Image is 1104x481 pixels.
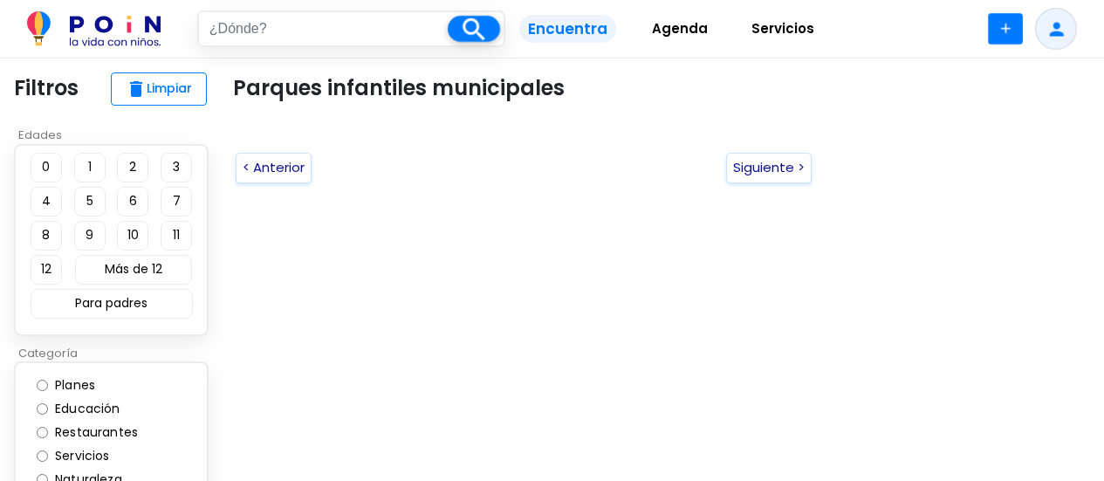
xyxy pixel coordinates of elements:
label: Planes [51,376,113,395]
label: Servicios [51,447,127,465]
button: Siguiente > [726,153,812,183]
p: Edades [14,127,219,144]
p: Parques infantiles municipales [233,72,565,104]
button: < Anterior [236,153,312,183]
button: 5 [74,187,106,216]
a: Servicios [730,8,836,51]
button: 1 [74,153,106,182]
span: Encuentra [519,15,616,44]
button: 9 [74,221,106,251]
input: ¿Dónde? [199,12,448,45]
span: Agenda [644,15,716,43]
button: Para padres [31,289,193,319]
button: 3 [161,153,192,182]
button: 7 [161,187,192,216]
span: Servicios [744,15,822,43]
button: 6 [117,187,148,216]
i: search [458,14,489,45]
label: Restaurantes [51,423,155,442]
button: 4 [31,187,62,216]
p: Categoría [14,345,219,362]
span: delete [126,79,147,100]
button: deleteLimpiar [111,72,207,106]
button: 8 [31,221,62,251]
a: Agenda [630,8,730,51]
button: 12 [31,255,62,285]
a: Encuentra [505,8,630,51]
label: Educación [51,400,138,418]
button: 0 [31,153,62,182]
img: POiN [27,11,161,46]
button: 10 [117,221,148,251]
button: Más de 12 [75,255,192,285]
button: 11 [161,221,192,251]
p: Filtros [14,72,79,104]
button: 2 [117,153,148,182]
